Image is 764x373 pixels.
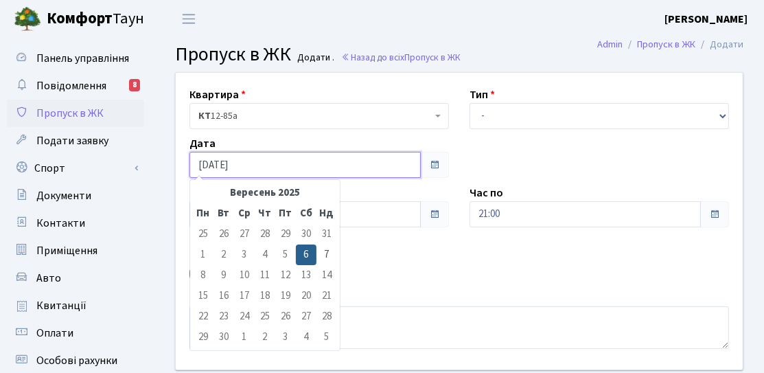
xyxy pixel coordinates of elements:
span: <b>КТ</b>&nbsp;&nbsp;&nbsp;&nbsp;12-85а [198,109,432,123]
td: 15 [193,286,213,306]
td: 11 [255,265,275,286]
td: 17 [234,286,255,306]
span: Повідомлення [36,78,106,93]
a: [PERSON_NAME] [664,11,748,27]
span: Квитанції [36,298,86,313]
td: 7 [316,245,337,265]
td: 5 [316,327,337,348]
button: Переключити навігацію [172,8,206,30]
a: Пропуск в ЖК [7,100,144,127]
span: Панель управління [36,51,129,66]
td: 6 [296,245,316,265]
td: 27 [234,224,255,245]
label: Дата [189,135,216,152]
td: 30 [213,327,234,348]
a: Контакти [7,210,144,237]
li: Додати [695,37,743,52]
a: Панель управління [7,45,144,72]
th: Пт [275,203,296,224]
th: Чт [255,203,275,224]
th: Ср [234,203,255,224]
th: Сб [296,203,316,224]
a: Авто [7,264,144,292]
th: Нд [316,203,337,224]
span: Таун [47,8,144,31]
span: Особові рахунки [36,353,117,368]
span: Оплати [36,326,73,341]
th: Вересень 2025 [213,183,316,203]
td: 2 [213,245,234,265]
span: Документи [36,188,91,203]
td: 4 [296,327,316,348]
td: 21 [316,286,337,306]
span: Пропуск в ЖК [175,41,291,68]
td: 31 [316,224,337,245]
td: 12 [275,265,296,286]
td: 10 [234,265,255,286]
span: Авто [36,271,61,286]
td: 3 [275,327,296,348]
td: 19 [275,286,296,306]
td: 16 [213,286,234,306]
td: 8 [193,265,213,286]
td: 24 [234,306,255,327]
label: Квартира [189,87,246,103]
td: 13 [296,265,316,286]
a: Документи [7,182,144,210]
div: 8 [129,79,140,91]
td: 30 [296,224,316,245]
span: Подати заявку [36,133,108,148]
span: Приміщення [36,243,97,258]
td: 14 [316,265,337,286]
td: 25 [255,306,275,327]
a: Приміщення [7,237,144,264]
a: Назад до всіхПропуск в ЖК [341,51,461,64]
span: Контакти [36,216,85,231]
a: Подати заявку [7,127,144,155]
span: Пропуск в ЖК [404,51,461,64]
nav: breadcrumb [577,30,764,59]
td: 29 [193,327,213,348]
td: 22 [193,306,213,327]
td: 3 [234,245,255,265]
td: 23 [213,306,234,327]
a: Спорт [7,155,144,182]
td: 25 [193,224,213,245]
span: Пропуск в ЖК [36,106,104,121]
th: Пн [193,203,213,224]
span: <b>КТ</b>&nbsp;&nbsp;&nbsp;&nbsp;12-85а [189,103,449,129]
td: 18 [255,286,275,306]
a: Admin [597,37,623,52]
b: КТ [198,109,211,123]
td: 1 [234,327,255,348]
td: 1 [193,245,213,265]
td: 5 [275,245,296,265]
b: Комфорт [47,8,113,30]
td: 28 [255,224,275,245]
td: 26 [275,306,296,327]
a: Повідомлення8 [7,72,144,100]
label: Тип [470,87,495,103]
img: logo.png [14,5,41,33]
small: Додати . [295,52,335,64]
td: 26 [213,224,234,245]
td: 27 [296,306,316,327]
td: 4 [255,245,275,265]
a: Пропуск в ЖК [637,37,695,52]
td: 28 [316,306,337,327]
td: 20 [296,286,316,306]
th: Вт [213,203,234,224]
label: Час по [470,185,503,201]
td: 29 [275,224,296,245]
td: 2 [255,327,275,348]
a: Квитанції [7,292,144,319]
b: [PERSON_NAME] [664,12,748,27]
td: 9 [213,265,234,286]
a: Оплати [7,319,144,347]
